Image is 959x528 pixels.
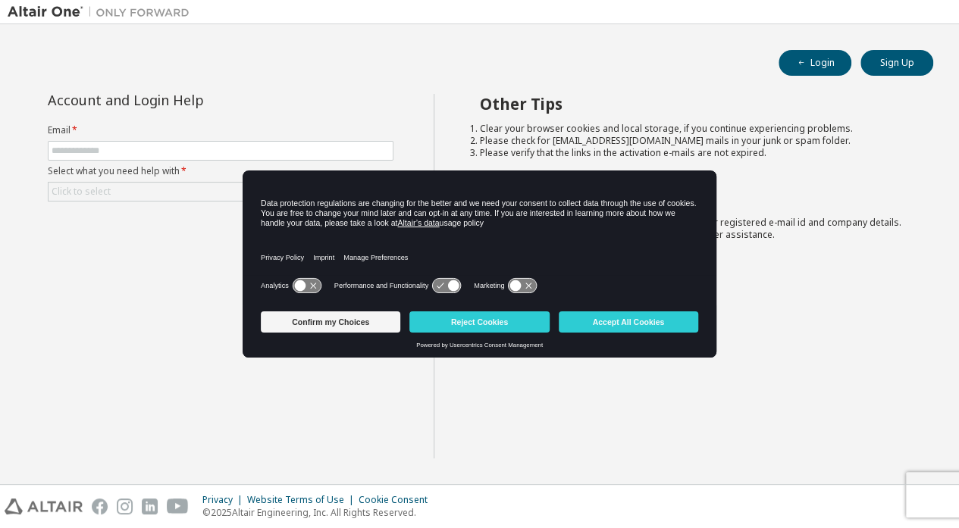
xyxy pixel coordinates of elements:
div: Privacy [202,494,247,506]
img: facebook.svg [92,498,108,514]
label: Email [48,124,393,136]
h2: Other Tips [480,94,906,114]
label: Select what you need help with [48,165,393,177]
li: Please check for [EMAIL_ADDRESS][DOMAIN_NAME] mails in your junk or spam folder. [480,135,906,147]
img: Altair One [8,5,197,20]
img: altair_logo.svg [5,498,83,514]
div: Cookie Consent [359,494,437,506]
button: Login [779,50,851,76]
div: Website Terms of Use [247,494,359,506]
div: Click to select [52,186,111,198]
li: Clear your browser cookies and local storage, if you continue experiencing problems. [480,123,906,135]
img: youtube.svg [167,498,189,514]
img: linkedin.svg [142,498,158,514]
div: Account and Login Help [48,94,324,106]
div: Click to select [49,183,393,201]
img: instagram.svg [117,498,133,514]
button: Sign Up [860,50,933,76]
li: Please verify that the links in the activation e-mails are not expired. [480,147,906,159]
p: © 2025 Altair Engineering, Inc. All Rights Reserved. [202,506,437,519]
